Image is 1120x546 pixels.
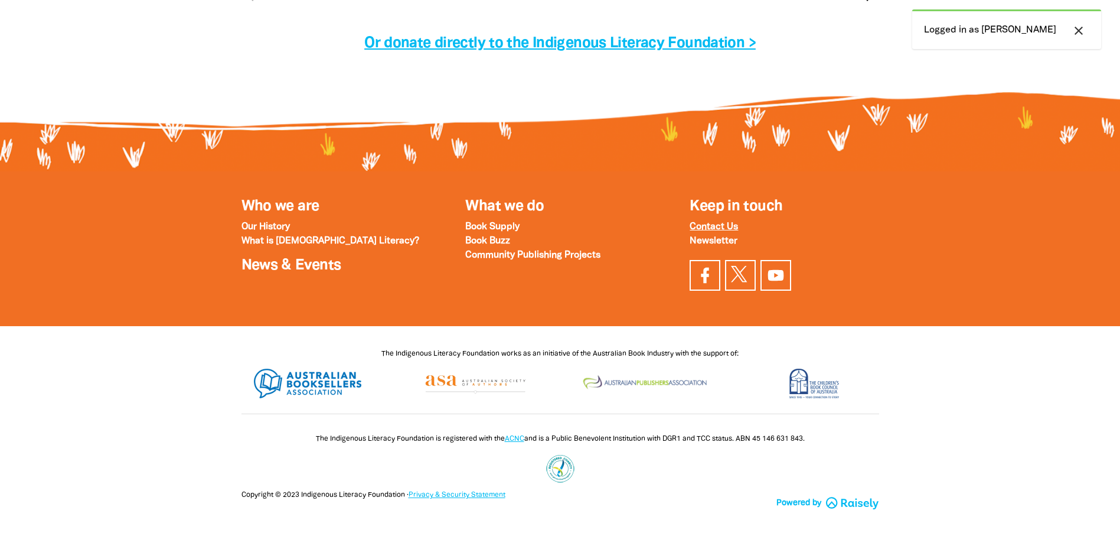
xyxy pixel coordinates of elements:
a: What we do [465,200,544,213]
a: What is [DEMOGRAPHIC_DATA] Literacy? [241,237,419,245]
a: Or donate directly to the Indigenous Literacy Foundation > [364,37,756,50]
div: Logged in as [PERSON_NAME] [912,9,1101,49]
i: close [1072,24,1086,38]
a: Our History [241,223,290,231]
span: Copyright © 2023 Indigenous Literacy Foundation · [241,492,505,498]
a: Find us on Twitter [725,260,756,291]
a: ACNC [505,435,524,442]
a: Privacy & Security Statement [409,492,505,498]
a: Newsletter [690,237,737,245]
a: Contact Us [690,223,738,231]
span: Keep in touch [690,200,782,213]
a: Visit our facebook page [690,260,720,291]
a: Community Publishing Projects [465,251,600,259]
a: Book Supply [465,223,520,231]
span: The Indigenous Literacy Foundation works as an initiative of the Australian Book Industry with th... [381,350,739,357]
a: Who we are [241,200,319,213]
button: close [1068,23,1089,38]
span: The Indigenous Literacy Foundation is registered with the and is a Public Benevolent Institution ... [316,435,805,442]
a: Find us on YouTube [760,260,791,291]
a: News & Events [241,259,341,272]
a: Powered by [776,497,879,509]
a: Book Buzz [465,237,510,245]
